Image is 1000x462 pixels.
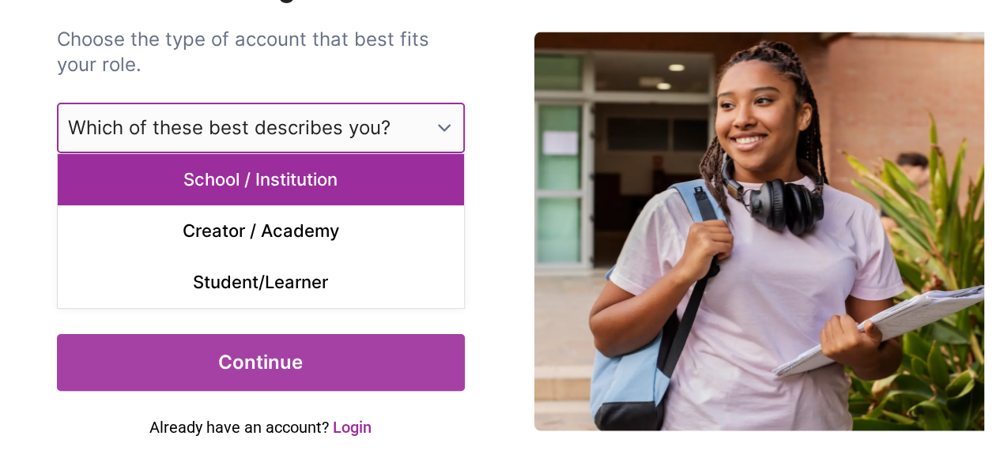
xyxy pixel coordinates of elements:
p: Creator / Academy [58,205,464,257]
p: Student/Learner [58,257,464,308]
button: Continue [57,334,465,391]
p: School / Institution [58,154,464,205]
a: Login [333,418,372,437]
p: Already have an account? [57,416,465,438]
p: Choose the type of account that best fits your role. [57,27,465,77]
button: Which of these best describes you? [57,103,465,153]
p: Which of these best describes you? [68,115,391,141]
img: Students [534,32,984,430]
